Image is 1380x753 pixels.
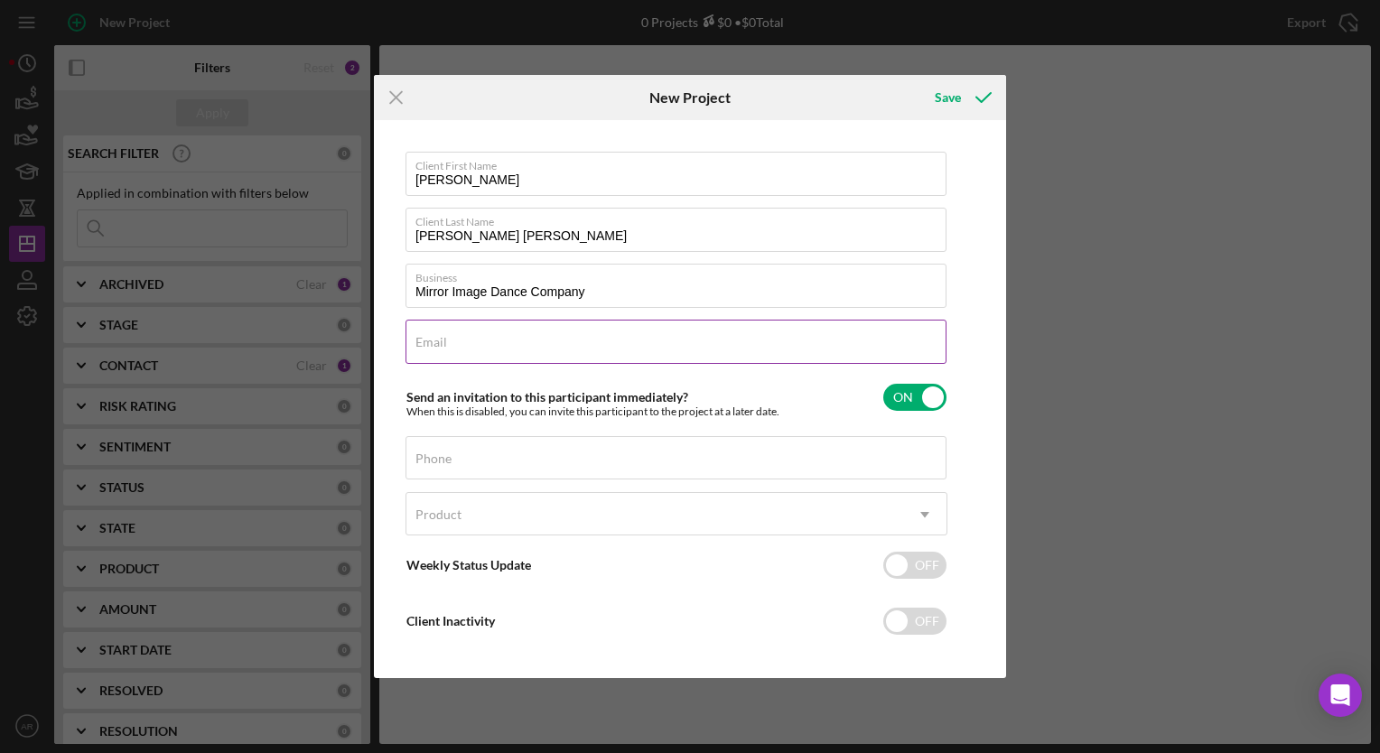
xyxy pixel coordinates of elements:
[935,79,961,116] div: Save
[415,335,447,349] label: Email
[649,89,731,106] h6: New Project
[415,451,452,466] label: Phone
[415,209,946,228] label: Client Last Name
[415,265,946,284] label: Business
[406,613,495,628] label: Client Inactivity
[415,507,462,522] div: Product
[917,79,1006,116] button: Save
[1319,674,1362,717] div: Open Intercom Messenger
[415,153,946,172] label: Client First Name
[406,405,779,418] div: When this is disabled, you can invite this participant to the project at a later date.
[406,389,688,404] label: Send an invitation to this participant immediately?
[406,557,531,572] label: Weekly Status Update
